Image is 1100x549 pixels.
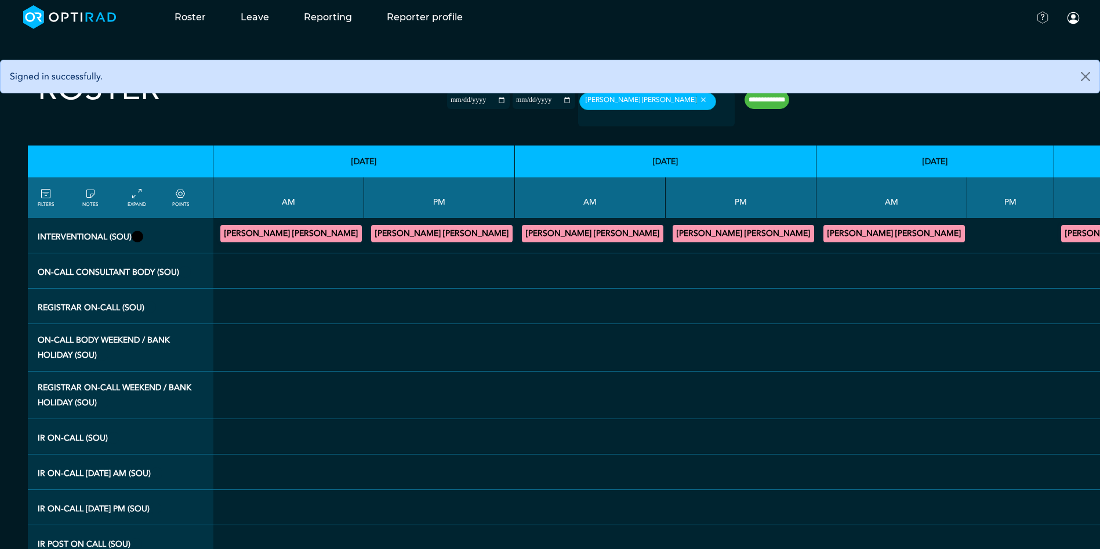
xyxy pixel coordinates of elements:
[128,187,146,208] a: collapse/expand entries
[23,5,117,29] img: brand-opti-rad-logos-blue-and-white-d2f68631ba2948856bd03f2d395fb146ddc8fb01b4b6e9315ea85fa773367...
[172,187,189,208] a: collapse/expand expected points
[666,177,816,218] th: PM
[515,177,666,218] th: AM
[28,455,213,490] th: IR On-Call Friday AM (SOU)
[222,227,360,241] summary: [PERSON_NAME] [PERSON_NAME]
[220,225,362,242] div: IR General Diagnostic/IR General Interventional 09:00 - 13:00
[522,225,663,242] div: IR General Diagnostic/IR General Interventional 09:00 - 13:00
[816,177,967,218] th: AM
[696,96,710,104] button: Remove item: '13e38a20-ac1a-4a14-8b20-27ebbafb7e21'
[579,93,716,110] div: [PERSON_NAME] [PERSON_NAME]
[515,146,816,177] th: [DATE]
[364,177,515,218] th: PM
[28,372,213,419] th: Registrar On-Call Weekend / Bank Holiday (SOU)
[28,324,213,372] th: On-Call Body Weekend / Bank Holiday (SOU)
[1072,60,1099,93] button: Close
[373,227,511,241] summary: [PERSON_NAME] [PERSON_NAME]
[371,225,513,242] div: IR General Diagnostic/IR General Interventional 13:00 - 17:00
[674,227,812,241] summary: [PERSON_NAME] [PERSON_NAME]
[28,218,213,253] th: Interventional (SOU)
[28,289,213,324] th: Registrar On-Call (SOU)
[28,253,213,289] th: On-Call Consultant Body (SOU)
[28,490,213,525] th: IR On-Call Friday PM (SOU)
[38,187,54,208] a: FILTERS
[673,225,814,242] div: IR General Diagnostic/IR General Interventional 13:00 - 17:00
[825,227,963,241] summary: [PERSON_NAME] [PERSON_NAME]
[823,225,965,242] div: IR General Diagnostic/IR General Interventional 09:00 - 13:00
[38,70,160,108] h2: Roster
[28,419,213,455] th: IR On-Call (SOU)
[213,177,364,218] th: AM
[213,146,515,177] th: [DATE]
[524,227,662,241] summary: [PERSON_NAME] [PERSON_NAME]
[967,177,1054,218] th: PM
[816,146,1054,177] th: [DATE]
[82,187,98,208] a: show/hide notes
[579,112,637,122] input: null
